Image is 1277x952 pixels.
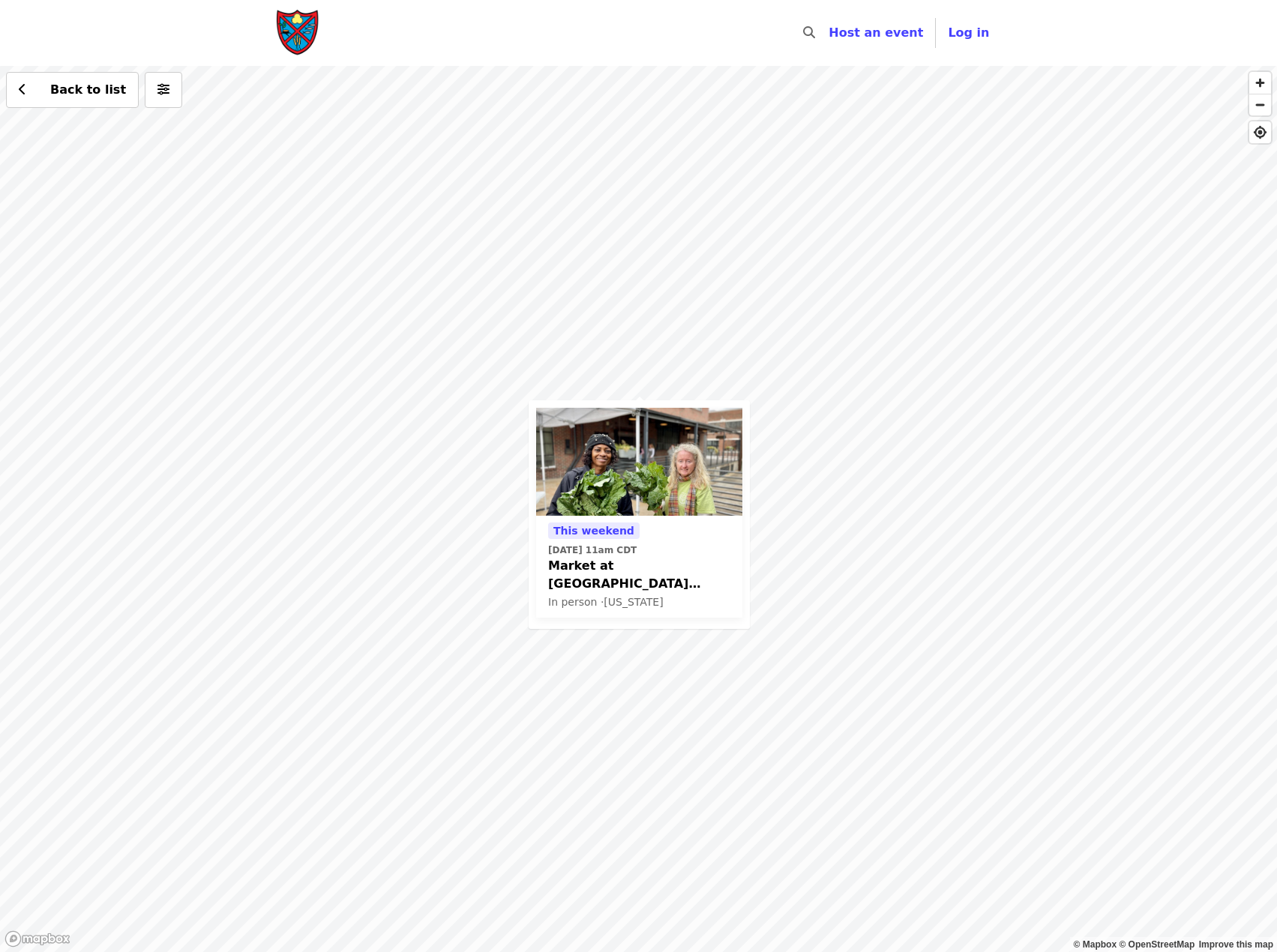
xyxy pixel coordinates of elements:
[948,25,989,40] span: Log in
[4,930,70,948] a: Mapbox logo
[829,25,923,40] a: Host an event
[803,25,815,40] i: search icon
[1249,94,1271,115] button: Zoom Out
[276,9,321,57] img: Society of St. Andrew - Home
[548,557,730,593] span: Market at [GEOGRAPHIC_DATA] Glean Team
[548,596,664,608] span: In person · [US_STATE]
[553,525,634,537] span: This weekend
[1199,939,1273,950] a: Map feedback
[6,72,139,108] button: Back to list
[157,82,169,97] i: sliders-h icon
[824,15,836,51] input: Search
[1119,939,1195,950] a: OpenStreetMap
[536,408,742,516] img: Market at Pepper Place Glean Team organized by Society of St. Andrew
[1249,121,1271,143] button: Find My Location
[19,82,26,97] i: chevron-left icon
[936,18,1001,48] button: Log in
[536,408,742,618] a: See details for "Market at Pepper Place Glean Team"
[548,543,637,557] time: [DATE] 11am CDT
[50,82,126,97] span: Back to list
[1074,939,1117,950] a: Mapbox
[1249,72,1271,94] button: Zoom In
[145,72,182,108] button: More filters (0 selected)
